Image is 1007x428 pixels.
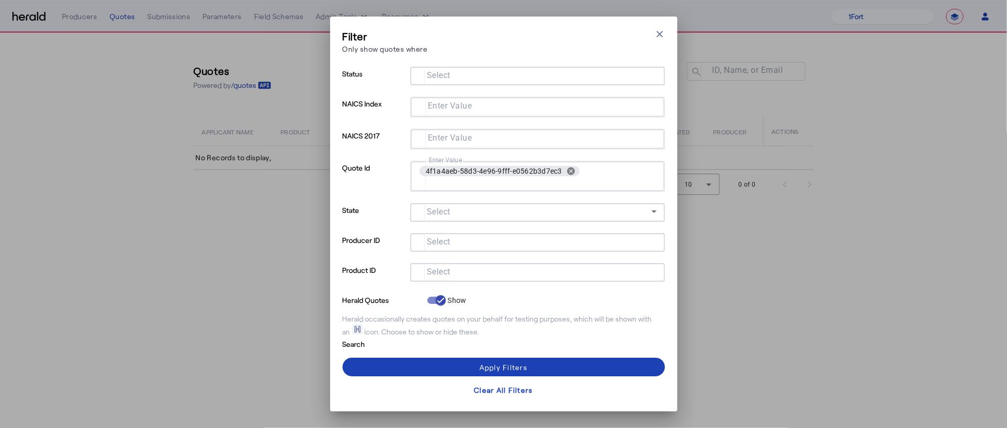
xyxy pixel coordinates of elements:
[420,132,656,144] mat-chip-grid: Selection
[427,237,451,247] mat-label: Select
[419,265,657,278] mat-chip-grid: Selection
[428,101,472,111] mat-label: Enter Value
[343,358,665,376] button: Apply Filters
[343,97,406,129] p: NAICS Index
[427,267,451,277] mat-label: Select
[420,164,656,191] mat-chip-grid: Selection
[427,71,451,81] mat-label: Select
[428,133,472,143] mat-label: Enter Value
[429,157,462,164] mat-label: Enter Value
[343,203,406,233] p: State
[419,235,657,248] mat-chip-grid: Selection
[479,362,528,373] div: Apply Filters
[343,67,406,97] p: Status
[474,385,533,395] div: Clear All Filters
[419,69,657,81] mat-chip-grid: Selection
[343,337,423,349] p: Search
[343,380,665,399] button: Clear All Filters
[343,129,406,161] p: NAICS 2017
[446,295,467,305] label: Show
[427,207,451,217] mat-label: Select
[343,233,406,263] p: Producer ID
[343,263,406,293] p: Product ID
[343,43,428,54] p: Only show quotes where
[420,100,656,112] mat-chip-grid: Selection
[343,314,665,337] div: Herald occasionally creates quotes on your behalf for testing purposes, which will be shown with ...
[426,166,562,176] span: 4f1a4aeb-58d3-4e96-9fff-e0562b3d7ec3
[562,166,580,176] button: remove 4f1a4aeb-58d3-4e96-9fff-e0562b3d7ec3
[343,293,423,305] p: Herald Quotes
[343,161,406,203] p: Quote Id
[343,29,428,43] h3: Filter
